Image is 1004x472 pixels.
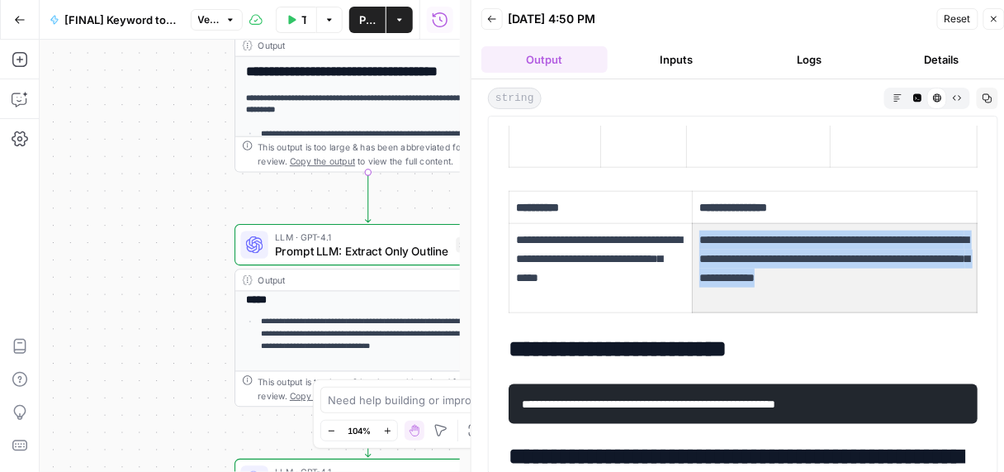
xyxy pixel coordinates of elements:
div: This output is too large & has been abbreviated for review. to view the full content. [258,141,494,168]
span: string [488,88,542,109]
button: Reset [937,8,978,30]
g: Edge from step_26 to step_35 [366,407,371,457]
span: 104% [348,424,371,437]
span: LLM · GPT-4.1 [275,231,449,245]
g: Edge from step_25 to step_26 [366,172,371,222]
button: Output [481,46,608,73]
span: Prompt LLM: Extract Only Outline [275,242,449,260]
button: Publish [349,7,386,33]
span: Version 5 [198,12,220,27]
span: Reset [945,12,971,26]
span: Test Workflow [301,12,306,28]
div: This output is too large & has been abbreviated for review. to view the full content. [258,375,494,403]
button: Logs [746,46,873,73]
button: Test Workflow [276,7,316,33]
span: Copy the output [290,156,355,167]
button: Inputs [614,46,741,73]
div: Step 26 [456,237,494,253]
span: Copy the output [290,391,355,402]
div: Output [258,274,454,288]
button: [FINAL] Keyword to Content Brief - EDITED FOR COPPER [40,7,187,33]
button: Version 5 [191,9,243,31]
div: Output [258,39,454,53]
span: Publish [359,12,376,28]
span: [FINAL] Keyword to Content Brief - EDITED FOR COPPER [64,12,178,28]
